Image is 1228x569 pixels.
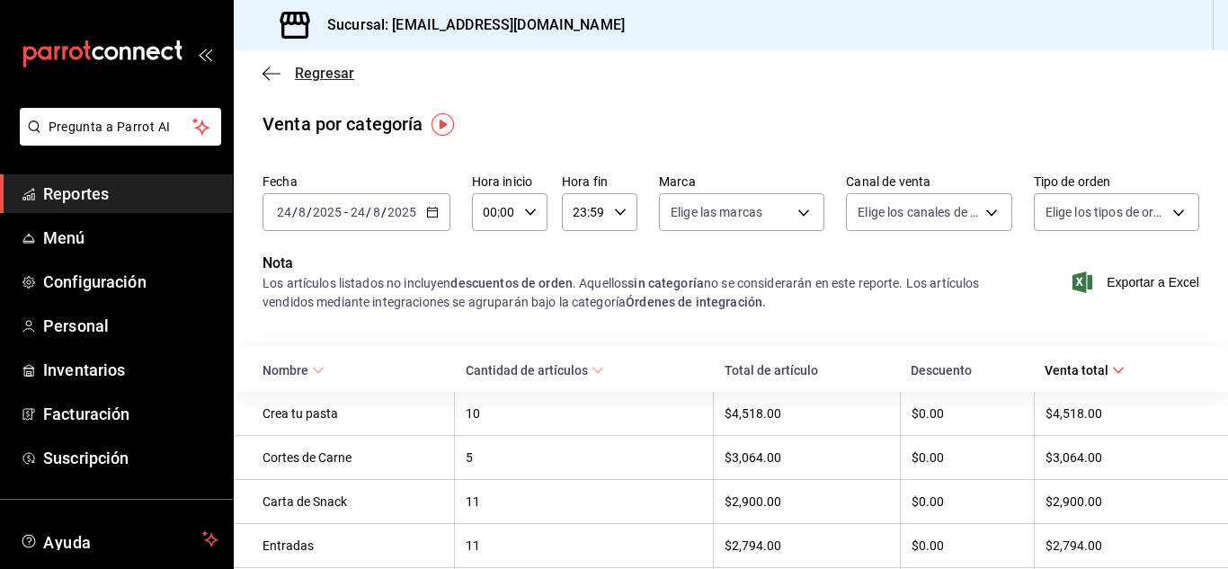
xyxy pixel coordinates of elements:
label: Tipo de orden [1034,175,1199,188]
span: Elige los canales de venta [858,203,978,221]
a: Pregunta a Parrot AI [13,130,221,149]
input: -- [276,205,292,219]
span: / [381,205,387,219]
button: Regresar [263,65,354,82]
button: Exportar a Excel [1076,271,1199,293]
span: / [292,205,298,219]
div: 5 [466,450,702,465]
div: $0.00 [912,494,1023,509]
label: Canal de venta [846,175,1011,188]
span: Inventarios [43,358,218,382]
label: Hora fin [562,175,637,188]
div: Crea tu pasta [263,406,443,421]
div: $3,064.00 [725,450,888,465]
span: Reportes [43,182,218,206]
span: Pregunta a Parrot AI [49,118,193,137]
span: / [366,205,371,219]
input: ---- [387,205,417,219]
th: Descuento [900,348,1034,392]
div: $4,518.00 [1046,406,1199,421]
span: Cantidad de artículos [466,363,604,378]
div: Entradas [263,538,443,553]
h3: Sucursal: [EMAIL_ADDRESS][DOMAIN_NAME] [313,14,625,36]
div: $0.00 [912,406,1023,421]
th: Total de artículo [714,348,900,392]
div: $3,064.00 [1046,450,1199,465]
label: Marca [659,175,824,188]
div: Los artículos listados no incluyen . Aquellos no se considerarán en este reporte. Los artículos v... [263,274,1008,312]
input: ---- [312,205,343,219]
div: $2,794.00 [725,538,888,553]
span: Suscripción [43,446,218,470]
span: Elige los tipos de orden [1046,203,1166,221]
div: $2,900.00 [1046,494,1199,509]
span: Ayuda [43,529,195,550]
strong: Órdenes de integración. [626,295,766,309]
span: Facturación [43,402,218,426]
div: Cortes de Carne [263,450,443,465]
span: Nombre [263,363,325,378]
input: -- [298,205,307,219]
span: Regresar [295,65,354,82]
div: 11 [466,538,702,553]
input: -- [372,205,381,219]
span: / [307,205,312,219]
div: Venta por categoría [263,111,423,138]
input: -- [350,205,366,219]
span: Menú [43,226,218,250]
img: Tooltip marker [432,113,454,136]
span: Elige las marcas [671,203,762,221]
span: - [344,205,348,219]
div: Carta de Snack [263,494,443,509]
p: Nota [263,253,1008,274]
div: 11 [466,494,702,509]
div: $0.00 [912,538,1023,553]
label: Hora inicio [472,175,547,188]
strong: descuentos de orden [450,276,573,290]
span: Configuración [43,270,218,294]
div: $4,518.00 [725,406,888,421]
strong: sin categoría [627,276,704,290]
div: 10 [466,406,702,421]
div: $2,794.00 [1046,538,1199,553]
button: open_drawer_menu [198,47,212,61]
span: Venta total [1045,363,1125,378]
span: Personal [43,314,218,338]
div: $2,900.00 [725,494,888,509]
div: $0.00 [912,450,1023,465]
label: Fecha [263,175,450,188]
button: Pregunta a Parrot AI [20,108,221,146]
